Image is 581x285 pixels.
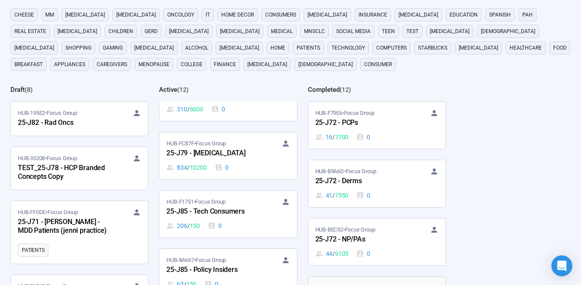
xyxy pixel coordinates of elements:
span: 10200 [190,163,207,172]
span: medical [271,27,293,36]
div: 0 [215,163,229,172]
div: 25-J72 - PCPs [315,117,411,129]
span: menopause [138,60,169,69]
span: PAH [522,10,533,19]
span: [MEDICAL_DATA] [57,27,97,36]
div: 25-J72 - Derms [315,176,411,187]
div: 206 [166,221,200,231]
h2: Draft [10,86,25,94]
div: 25-J79 - [MEDICAL_DATA] [166,148,262,159]
span: oncology [167,10,194,19]
a: HUB-F79E6•Focus Group25-J72 - PCPs16 / 77000 [308,102,446,149]
a: HUB-35208•Focus GroupTEST_25-J78 - HCP Branded Concepts Copy [11,147,148,190]
span: [MEDICAL_DATA] [307,10,347,19]
span: home [270,44,285,52]
div: 44 [315,249,349,258]
span: 9105 [335,249,348,258]
span: / [187,104,190,114]
span: / [332,249,335,258]
span: [MEDICAL_DATA] [116,10,156,19]
span: Teen [382,27,395,36]
span: [MEDICAL_DATA] [430,27,470,36]
span: Patients [297,44,320,52]
span: HUB-195E2 • Focus Group [18,109,77,117]
span: HUB-B9A6D • Focus Group [315,167,376,176]
span: technology [331,44,365,52]
span: ( 12 ) [340,86,351,93]
a: HUB-BEC52•Focus Group25-J72 - NP/PAs44 / 91050 [308,218,446,265]
span: shopping [65,44,91,52]
div: 25-J85 - Policy Insiders [166,265,262,276]
span: 7550 [335,191,348,200]
span: Test [406,27,419,36]
span: [MEDICAL_DATA] [220,44,259,52]
span: social media [336,27,371,36]
span: healthcare [510,44,542,52]
div: TEST_25-J78 - HCP Branded Concepts Copy [18,163,114,183]
div: 25-J71 - [PERSON_NAME] - MDD Patients (jenni practice) [18,217,114,237]
div: 16 [315,132,349,142]
span: HUB-FF0DE • Focus Group [18,208,78,217]
span: HUB-BEC52 • Focus Group [315,225,375,234]
span: cheese [14,10,34,19]
span: HUB-F1751 • Focus Group [166,198,226,206]
span: children [108,27,133,36]
span: caregivers [97,60,127,69]
span: Insurance [358,10,387,19]
span: gaming [103,44,123,52]
div: 834 [166,163,206,172]
span: consumer [364,60,392,69]
div: 41 [315,191,349,200]
span: ( 12 ) [177,86,189,93]
span: education [449,10,478,19]
span: 6000 [190,104,203,114]
span: [MEDICAL_DATA] [399,10,438,19]
a: HUB-FF0DE•Focus Group25-J71 - [PERSON_NAME] - MDD Patients (jenni practice)Patients [11,201,148,264]
span: / [332,191,335,200]
span: home decor [221,10,254,19]
span: [MEDICAL_DATA] [459,44,498,52]
div: 0 [356,132,370,142]
div: Open Intercom Messenger [551,255,572,276]
span: alcohol [185,44,208,52]
span: finance [214,60,236,69]
span: it [206,10,210,19]
span: ( 8 ) [25,86,33,93]
span: [MEDICAL_DATA] [65,10,105,19]
div: 0 [211,104,225,114]
div: 0 [208,221,222,231]
div: 310 [166,104,203,114]
span: real estate [14,27,46,36]
span: [MEDICAL_DATA] [134,44,174,52]
a: HUB-B9A6D•Focus Group25-J72 - Derms41 / 75500 [308,160,446,207]
span: appliances [54,60,85,69]
span: GERD [145,27,158,36]
span: Food [553,44,567,52]
span: [MEDICAL_DATA] [247,60,287,69]
div: 25-J72 - NP/PAs [315,234,411,245]
span: [MEDICAL_DATA] [14,44,54,52]
span: HUB-35208 • Focus Group [18,154,77,163]
span: [DEMOGRAPHIC_DATA] [298,60,353,69]
div: 25-J82 - Rad Oncs [18,117,114,129]
span: breakfast [14,60,43,69]
div: 0 [356,191,370,200]
h2: Completed [308,86,340,94]
span: mnsclc [304,27,325,36]
span: [DEMOGRAPHIC_DATA] [481,27,535,36]
span: / [187,221,190,231]
div: 25-J85 - Tech Consumers [166,206,262,218]
h2: Active [159,86,177,94]
span: computers [376,44,407,52]
div: 0 [356,249,370,258]
span: Spanish [489,10,511,19]
span: HUB-8A667 • Focus Group [166,256,226,265]
span: [MEDICAL_DATA] [169,27,209,36]
span: Patients [22,246,44,255]
a: HUB-195E2•Focus Group25-J82 - Rad Oncs [11,102,148,136]
a: HUB-F1751•Focus Group25-J85 - Tech Consumers206 / 1500 [159,191,297,238]
span: HUB-FC87F • Focus Group [166,139,226,148]
span: [MEDICAL_DATA] [220,27,260,36]
a: HUB-FC87F•Focus Group25-J79 - [MEDICAL_DATA]834 / 102000 [159,132,297,179]
span: HUB-F79E6 • Focus Group [315,109,375,117]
